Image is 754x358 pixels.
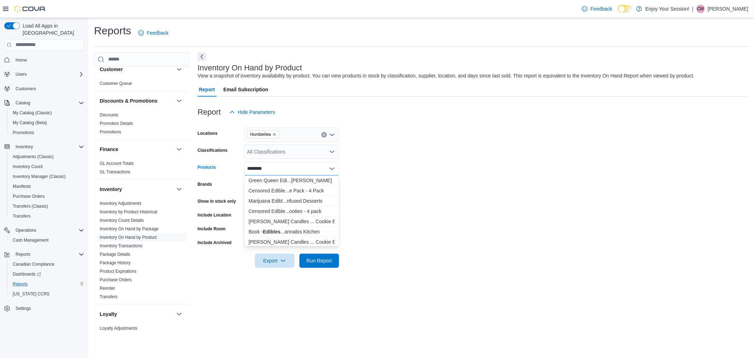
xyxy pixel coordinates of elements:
h3: Loyalty [100,311,117,318]
a: Package Details [100,252,130,257]
button: Censored Edibles - CBG Playtime Pack - 4 Pack [244,186,339,196]
button: Book - Edibles - Small Bites for the Modern Cannabis Kitchen [244,227,339,237]
span: Settings [16,306,31,311]
div: Censored Edible...e Pack - 4 Pack [249,187,335,194]
a: Purchase Orders [100,277,132,282]
button: Settings [1,303,87,313]
a: Inventory by Product Historical [100,209,157,214]
span: Promotion Details [100,121,133,126]
a: Inventory Count [10,162,46,171]
a: Loyalty Redemption Values [100,334,151,339]
button: Inventory [1,142,87,152]
a: Inventory On Hand by Product [100,235,157,240]
span: CM [697,5,704,13]
span: My Catalog (Classic) [10,109,84,117]
button: Customer [175,65,183,74]
button: My Catalog (Beta) [7,118,87,128]
span: Cash Management [10,236,84,244]
span: Washington CCRS [10,290,84,298]
span: Adjustments (Classic) [10,152,84,161]
button: Close list of options [329,166,335,172]
span: Promotions [10,128,84,137]
span: Package Details [100,252,130,257]
button: Catalog [13,99,33,107]
span: Hide Parameters [238,109,275,116]
button: Transfers (Classic) [7,201,87,211]
p: Enjoy Your Session! [645,5,690,13]
span: Loyalty Adjustments [100,325,138,331]
span: Customer Queue [100,81,132,86]
span: Reorder [100,285,115,291]
p: | [692,5,694,13]
span: GL Transactions [100,169,130,175]
span: Customers [13,84,84,93]
div: Marijuana Edibl...nfused Desserts [249,197,335,204]
button: Users [13,70,29,79]
button: Canadian Compliance [7,259,87,269]
label: Brands [198,181,212,187]
span: Dashboards [13,271,41,277]
span: Customers [16,86,36,92]
a: Reorder [100,286,115,291]
div: Choose from the following options [244,175,339,258]
button: [US_STATE] CCRS [7,289,87,299]
span: Adjustments (Classic) [13,154,54,160]
span: Transfers [13,213,30,219]
label: Show in stock only [198,198,236,204]
span: My Catalog (Classic) [13,110,52,116]
div: Carolina Manci Calderon [696,5,705,13]
nav: Complex example [4,52,84,332]
button: Next [198,52,206,61]
h3: Customer [100,66,123,73]
a: My Catalog (Beta) [10,119,50,127]
span: My Catalog (Beta) [13,120,47,126]
span: Manifests [10,182,84,191]
h3: Inventory On Hand by Product [198,64,302,72]
div: Censored Edible...ooties - 4 pack [249,208,335,215]
button: Marijuana Edibles: 40 Easy & Delicious Cannabis-Infused Desserts [244,196,339,206]
a: Adjustments (Classic) [10,152,57,161]
a: Inventory Transactions [100,243,142,248]
button: Transfers [7,211,87,221]
a: Inventory Manager (Classic) [10,172,69,181]
button: Beamer Candles - Smoke Killer Collection - 12oz - Sugar Cookie Edibles [244,216,339,227]
button: Export [255,254,294,268]
button: Finance [100,146,174,153]
div: Book - ...annabis Kitchen [249,228,335,235]
span: Catalog [16,100,30,106]
span: Load All Apps in [GEOGRAPHIC_DATA] [20,22,84,36]
span: Discounts [100,112,118,118]
a: Manifests [10,182,34,191]
button: Reports [1,249,87,259]
button: Customers [1,83,87,94]
span: Promotions [100,129,121,135]
h3: Inventory [100,186,122,193]
div: [PERSON_NAME] Candles ... Cookie Edibles [249,238,335,246]
label: Include Archived [198,240,232,246]
div: Inventory [94,199,189,304]
div: Finance [94,159,189,179]
button: My Catalog (Classic) [7,108,87,118]
button: Inventory Count [7,162,87,172]
span: Catalog [13,99,84,107]
a: Home [13,56,30,64]
span: Cash Management [13,237,48,243]
h3: Finance [100,146,118,153]
button: Loyalty [100,311,174,318]
button: Inventory Manager (Classic) [7,172,87,181]
label: Products [198,164,216,170]
a: Reports [10,280,30,288]
span: Inventory Count [10,162,84,171]
a: Canadian Compliance [10,260,57,268]
a: Package History [100,260,130,265]
button: Green Queen Edibles - Herbal Infusion Bownie Kit [244,175,339,186]
span: Export [259,254,290,268]
div: Customer [94,79,189,91]
label: Locations [198,131,218,136]
a: Transfers [100,294,117,299]
h3: Discounts & Promotions [100,97,157,104]
button: Users [1,69,87,79]
span: Operations [16,227,36,233]
a: [US_STATE] CCRS [10,290,52,298]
